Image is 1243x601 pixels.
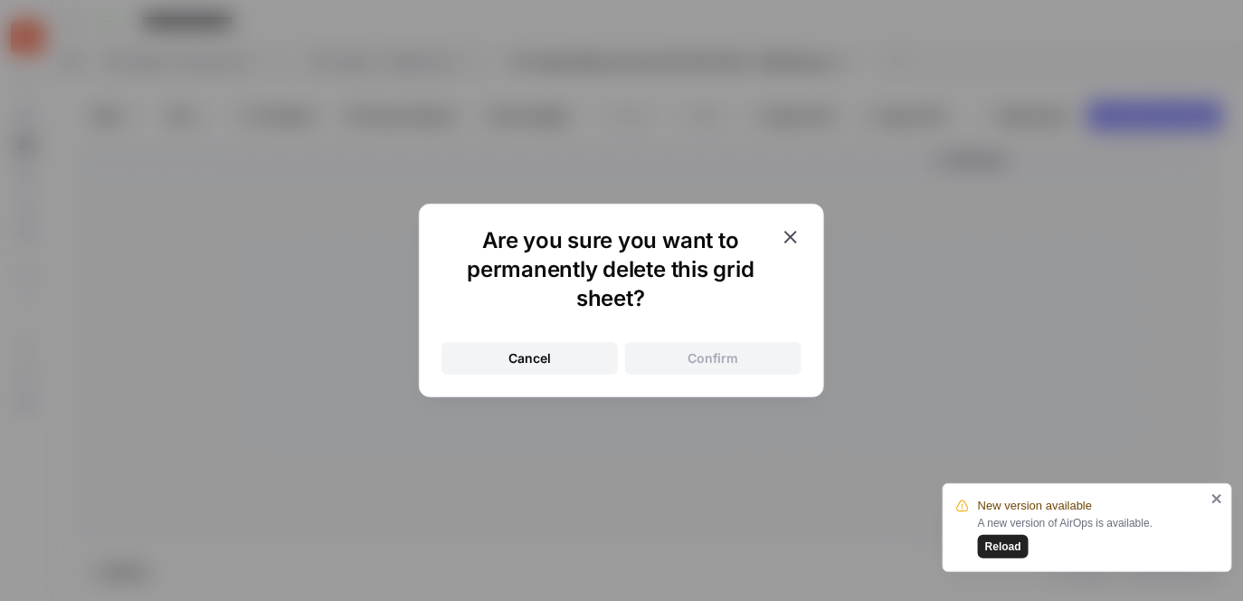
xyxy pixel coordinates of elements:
[508,349,551,367] div: Cancel
[441,226,780,313] h1: Are you sure you want to permanently delete this grid sheet?
[625,342,802,375] button: Confirm
[985,539,1021,555] span: Reload
[441,342,618,375] button: Cancel
[978,515,1206,558] div: A new version of AirOps is available.
[1211,491,1224,506] button: close
[688,349,739,367] div: Confirm
[978,497,1092,515] span: New version available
